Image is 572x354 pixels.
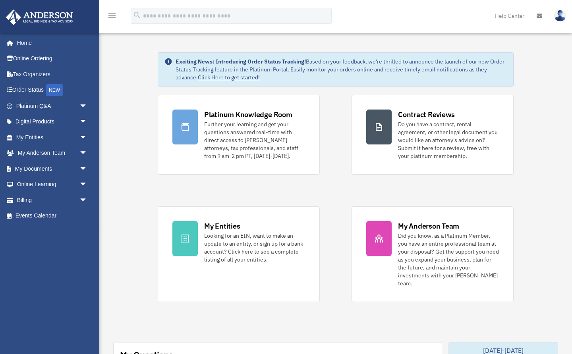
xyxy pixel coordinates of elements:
[176,58,306,65] strong: Exciting News: Introducing Order Status Tracking!
[176,58,507,81] div: Based on your feedback, we're thrilled to announce the launch of our new Order Status Tracking fe...
[6,192,99,208] a: Billingarrow_drop_down
[107,14,117,21] a: menu
[6,177,99,192] a: Online Learningarrow_drop_down
[352,206,514,302] a: My Anderson Team Did you know, as a Platinum Member, you have an entire professional team at your...
[398,120,499,160] div: Do you have a contract, rental agreement, or other legal document you would like an attorney's ad...
[398,110,455,119] div: Contract Reviews
[554,10,566,21] img: User Pic
[158,95,320,175] a: Platinum Knowledge Room Further your learning and get your questions answered real-time with dire...
[79,98,95,114] span: arrow_drop_down
[6,51,99,67] a: Online Ordering
[6,208,99,224] a: Events Calendar
[4,10,75,25] img: Anderson Advisors Platinum Portal
[79,114,95,130] span: arrow_drop_down
[6,161,99,177] a: My Documentsarrow_drop_down
[6,98,99,114] a: Platinum Q&Aarrow_drop_down
[6,114,99,130] a: Digital Productsarrow_drop_down
[204,110,292,119] div: Platinum Knowledge Room
[204,232,305,264] div: Looking for an EIN, want to make an update to an entity, or sign up for a bank account? Click her...
[6,145,99,161] a: My Anderson Teamarrow_drop_down
[6,66,99,82] a: Tax Organizers
[6,35,95,51] a: Home
[6,129,99,145] a: My Entitiesarrow_drop_down
[204,221,240,231] div: My Entities
[198,74,260,81] a: Click Here to get started!
[107,11,117,21] i: menu
[79,145,95,162] span: arrow_drop_down
[79,192,95,208] span: arrow_drop_down
[398,221,459,231] div: My Anderson Team
[158,206,320,302] a: My Entities Looking for an EIN, want to make an update to an entity, or sign up for a bank accoun...
[46,84,63,96] div: NEW
[398,232,499,287] div: Did you know, as a Platinum Member, you have an entire professional team at your disposal? Get th...
[79,161,95,177] span: arrow_drop_down
[79,129,95,146] span: arrow_drop_down
[79,177,95,193] span: arrow_drop_down
[6,82,99,98] a: Order StatusNEW
[133,11,141,19] i: search
[352,95,514,175] a: Contract Reviews Do you have a contract, rental agreement, or other legal document you would like...
[204,120,305,160] div: Further your learning and get your questions answered real-time with direct access to [PERSON_NAM...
